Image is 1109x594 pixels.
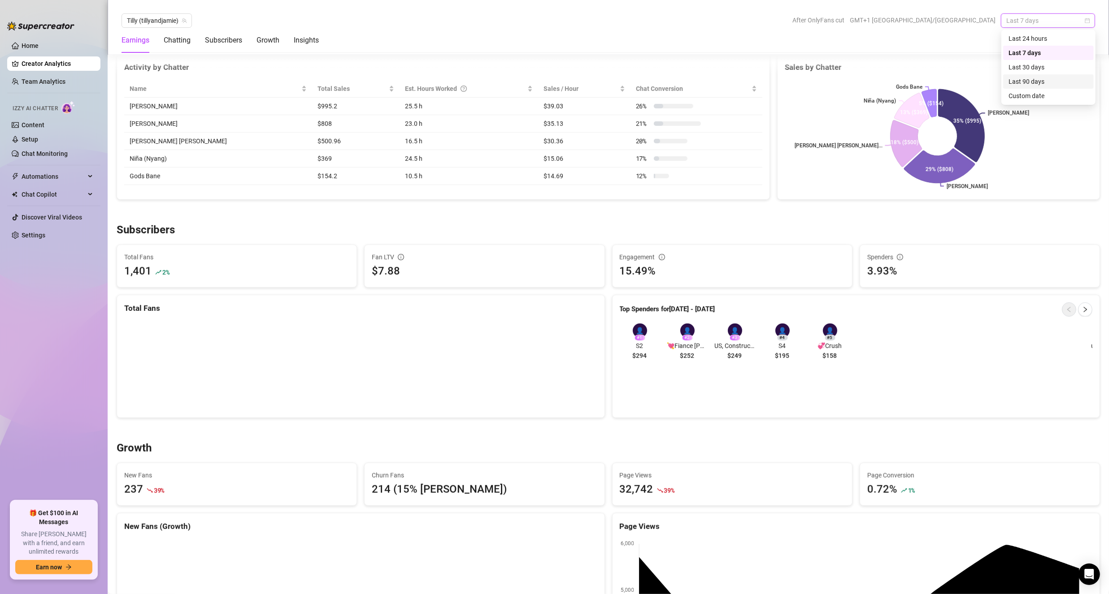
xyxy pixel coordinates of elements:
[15,530,92,556] span: Share [PERSON_NAME] with a friend, and earn unlimited rewards
[124,302,597,314] div: Total Fans
[1079,564,1100,585] div: Open Intercom Messenger
[544,84,618,94] span: Sales / Hour
[36,564,62,571] span: Earn now
[908,486,915,495] span: 1 %
[117,441,152,456] h3: Growth
[777,335,788,341] div: # 4
[620,470,845,480] span: Page Views
[1009,34,1088,43] div: Last 24 hours
[728,323,742,338] div: 👤
[620,304,715,315] article: Top Spenders for [DATE] - [DATE]
[823,323,837,338] div: 👤
[22,56,93,71] a: Creator Analytics
[538,80,630,98] th: Sales / Hour
[398,254,404,260] span: info-circle
[312,115,400,133] td: $808
[988,110,1029,116] text: [PERSON_NAME]
[312,168,400,185] td: $154.2
[12,173,19,180] span: thunderbolt
[631,80,762,98] th: Chat Conversion
[124,470,349,480] span: New Fans
[680,351,695,361] span: $252
[633,323,647,338] div: 👤
[636,171,650,181] span: 12 %
[65,564,72,570] span: arrow-right
[7,22,74,30] img: logo-BBDzfeDw.svg
[312,133,400,150] td: $500.96
[12,191,17,198] img: Chat Copilot
[1009,91,1088,101] div: Custom date
[620,481,653,498] div: 32,742
[117,223,175,237] h3: Subscribers
[810,341,850,351] span: 💞Crush
[538,133,630,150] td: $30.36
[1085,18,1090,23] span: calendar
[22,136,38,143] a: Setup
[1003,74,1094,89] div: Last 90 days
[372,263,597,280] div: $7.88
[127,14,187,27] span: Tilly (tillyandjamie)
[22,42,39,49] a: Home
[124,98,312,115] td: [PERSON_NAME]
[896,84,923,90] text: Gods Bane
[124,115,312,133] td: [PERSON_NAME]
[124,150,312,168] td: Niña (Nyang)
[863,98,896,104] text: Niña (Nyang)
[867,470,1092,480] span: Page Conversion
[1082,306,1088,313] span: right
[728,351,742,361] span: $249
[400,133,539,150] td: 16.5 h
[1003,46,1094,60] div: Last 7 days
[1006,14,1090,27] span: Last 7 days
[372,481,597,498] div: 214 (15% [PERSON_NAME])
[205,35,242,46] div: Subscribers
[1009,77,1088,86] div: Last 90 days
[730,335,740,341] div: # 3
[636,101,650,111] span: 26 %
[124,168,312,185] td: Gods Bane
[867,252,1092,262] div: Spenders
[400,115,539,133] td: 23.0 h
[538,115,630,133] td: $35.13
[792,13,844,27] span: After OnlyFans cut
[620,252,845,262] div: Engagement
[405,84,526,94] div: Est. Hours Worked
[538,150,630,168] td: $15.06
[762,341,803,351] span: S4
[850,13,996,27] span: GMT+1 [GEOGRAPHIC_DATA]/[GEOGRAPHIC_DATA]
[312,80,400,98] th: Total Sales
[164,35,191,46] div: Chatting
[538,168,630,185] td: $14.69
[775,351,790,361] span: $195
[317,84,387,94] span: Total Sales
[22,150,68,157] a: Chat Monitoring
[13,104,58,113] span: Izzy AI Chatter
[825,335,835,341] div: # 5
[794,142,882,149] text: [PERSON_NAME] [PERSON_NAME]...
[785,61,1092,73] div: Sales by Chatter
[61,101,75,114] img: AI Chatter
[22,187,85,202] span: Chat Copilot
[667,341,708,351] span: 💘Fiance [PERSON_NAME]
[715,341,755,351] span: US, Construction estimating
[124,252,349,262] span: Total Fans
[294,35,319,46] div: Insights
[538,98,630,115] td: $39.03
[147,487,153,494] span: fall
[664,486,674,495] span: 39 %
[901,487,907,494] span: rise
[682,335,693,341] div: # 2
[620,263,845,280] div: 15.49%
[1003,60,1094,74] div: Last 30 days
[659,254,665,260] span: info-circle
[15,560,92,574] button: Earn nowarrow-right
[823,351,837,361] span: $158
[15,509,92,526] span: 🎁 Get $100 in AI Messages
[620,521,1093,533] div: Page Views
[867,263,1092,280] div: 3.93%
[636,119,650,129] span: 21 %
[154,486,164,495] span: 39 %
[124,80,312,98] th: Name
[897,254,903,260] span: info-circle
[1009,48,1088,58] div: Last 7 days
